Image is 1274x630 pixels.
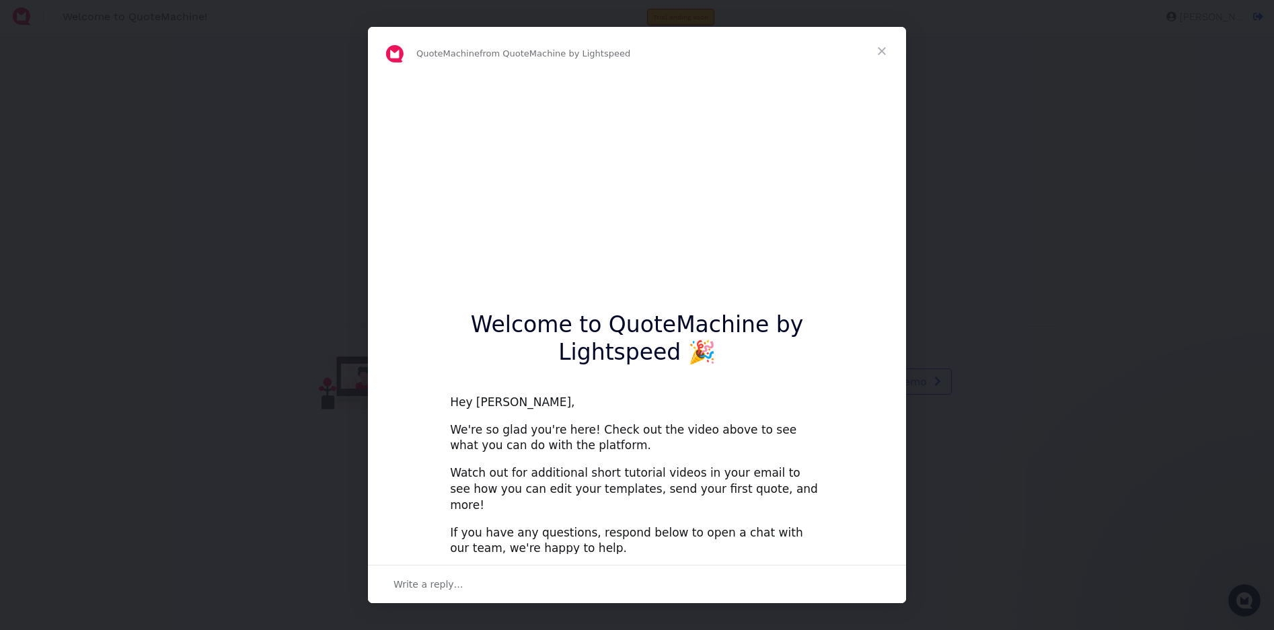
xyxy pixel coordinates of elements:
span: QuoteMachine [416,48,480,58]
iframe: youtube [450,76,824,284]
span: from QuoteMachine by Lightspeed [480,48,630,58]
span: Close [858,27,906,75]
div: If you have any questions, respond below to open a chat with our team, we're happy to help. [450,525,824,557]
div: We're so glad you're here! Check out the video above to see what you can do with the platform. [450,422,824,455]
h1: Welcome to QuoteMachine by Lightspeed 🎉 [450,311,824,375]
div: Open conversation and reply [368,565,906,603]
span: Write a reply… [394,576,463,593]
div: Watch out for additional short tutorial videos in your email to see how you can edit your templat... [450,465,824,513]
div: Hey [PERSON_NAME], [450,395,824,411]
img: Profile image for QuoteMachine [384,43,406,65]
